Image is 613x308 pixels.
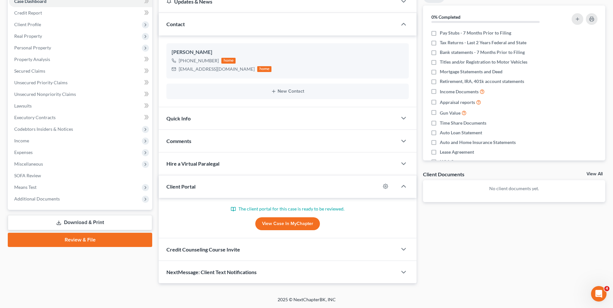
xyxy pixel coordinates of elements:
span: Tax Returns - Last 2 Years Federal and State [440,39,526,46]
div: Client Documents [423,171,464,178]
span: Executory Contracts [14,115,56,120]
p: The client portal for this case is ready to be reviewed. [166,206,409,212]
span: Property Analysis [14,56,50,62]
span: Credit Report [14,10,42,15]
span: Pay Stubs - 7 Months Prior to Filing [440,30,511,36]
span: Credit Counseling Course Invite [166,246,240,252]
span: Codebtors Insiders & Notices [14,126,73,132]
span: Auto Loan Statement [440,129,482,136]
span: Personal Property [14,45,51,50]
span: Unsecured Priority Claims [14,80,68,85]
span: Bank statements - 7 Months Prior to Filing [440,49,525,56]
a: Download & Print [8,215,152,230]
span: 4 [604,286,609,291]
span: Miscellaneous [14,161,43,167]
span: Titles and/or Registration to Motor Vehicles [440,59,527,65]
span: Quick Info [166,115,191,121]
div: 2025 © NextChapterBK, INC [122,296,491,308]
span: Gun Value [440,110,460,116]
span: Client Profile [14,22,41,27]
span: Comments [166,138,191,144]
span: Income [14,138,29,143]
span: Hire a Virtual Paralegal [166,160,219,167]
span: Lease Agreement [440,149,474,155]
a: View Case in MyChapter [255,217,320,230]
span: Expenses [14,149,33,155]
span: Real Property [14,33,42,39]
span: HOA Statement [440,159,472,165]
p: No client documents yet. [428,185,600,192]
a: Unsecured Nonpriority Claims [9,88,152,100]
a: View All [587,172,603,176]
div: home [257,66,271,72]
a: Credit Report [9,7,152,19]
a: Secured Claims [9,65,152,77]
span: NextMessage: Client Text Notifications [166,269,257,275]
div: [PERSON_NAME] [172,48,404,56]
span: Contact [166,21,185,27]
a: Property Analysis [9,54,152,65]
a: Unsecured Priority Claims [9,77,152,88]
div: [EMAIL_ADDRESS][DOMAIN_NAME] [179,66,255,72]
span: Income Documents [440,88,479,95]
span: Auto and Home Insurance Statements [440,139,516,146]
span: Mortgage Statements and Deed [440,68,502,75]
strong: 0% Completed [431,14,460,20]
span: Lawsuits [14,103,32,108]
a: Executory Contracts [9,112,152,123]
a: SOFA Review [9,170,152,181]
span: Retirement, IRA, 401k account statements [440,78,524,85]
iframe: Intercom live chat [591,286,607,302]
span: SOFA Review [14,173,41,178]
span: Additional Documents [14,196,60,201]
div: [PHONE_NUMBER] [179,57,219,64]
span: Appraisal reports [440,99,475,106]
a: Review & File [8,233,152,247]
div: home [221,58,236,64]
span: Unsecured Nonpriority Claims [14,91,76,97]
button: New Contact [172,89,404,94]
a: Lawsuits [9,100,152,112]
span: Client Portal [166,183,196,190]
span: Secured Claims [14,68,45,74]
span: Time Share Documents [440,120,486,126]
span: Means Test [14,184,37,190]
